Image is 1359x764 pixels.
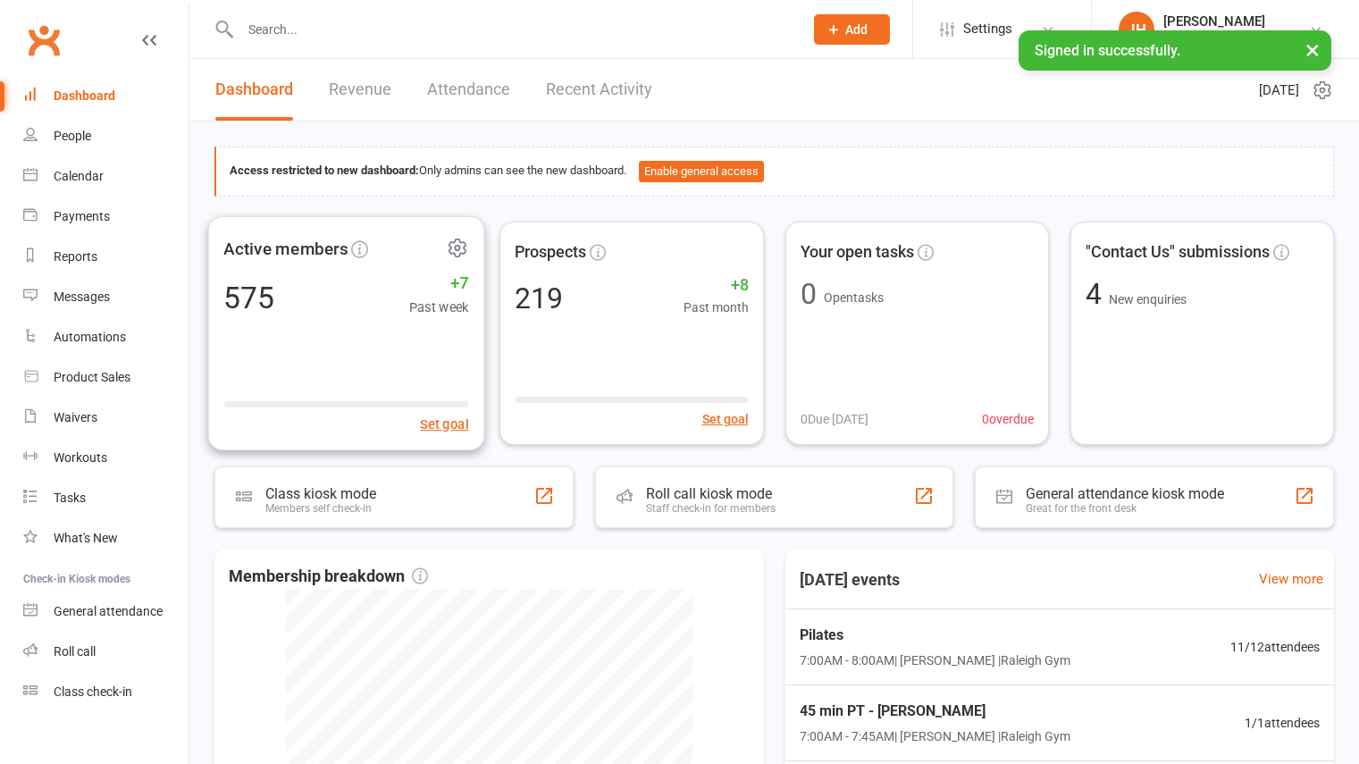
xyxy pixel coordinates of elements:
[54,129,91,143] div: People
[54,370,130,384] div: Product Sales
[1259,80,1299,101] span: [DATE]
[265,502,376,515] div: Members self check-in
[1086,239,1270,265] span: "Contact Us" submissions
[800,726,1070,746] span: 7:00AM - 7:45AM | [PERSON_NAME] | Raleigh Gym
[1259,568,1323,590] a: View more
[963,9,1012,49] span: Settings
[54,450,107,465] div: Workouts
[23,317,189,357] a: Automations
[801,280,817,308] div: 0
[515,239,586,265] span: Prospects
[427,59,510,121] a: Attendance
[1163,29,1265,46] div: Bellingen Fitness
[229,564,428,590] span: Membership breakdown
[785,564,914,596] h3: [DATE] events
[265,485,376,502] div: Class kiosk mode
[23,156,189,197] a: Calendar
[800,624,1070,647] span: Pilates
[54,209,110,223] div: Payments
[54,644,96,659] div: Roll call
[646,502,776,515] div: Staff check-in for members
[215,59,293,121] a: Dashboard
[982,409,1034,429] span: 0 overdue
[23,438,189,478] a: Workouts
[1026,502,1224,515] div: Great for the front desk
[684,298,749,317] span: Past month
[54,491,86,505] div: Tasks
[23,632,189,672] a: Roll call
[702,409,749,429] button: Set goal
[1035,42,1180,59] span: Signed in successfully.
[23,277,189,317] a: Messages
[800,651,1070,670] span: 7:00AM - 8:00AM | [PERSON_NAME] | Raleigh Gym
[23,592,189,632] a: General attendance kiosk mode
[23,672,189,712] a: Class kiosk mode
[420,413,469,434] button: Set goal
[329,59,391,121] a: Revenue
[230,161,1320,182] div: Only admins can see the new dashboard.
[223,235,348,262] span: Active members
[23,197,189,237] a: Payments
[54,330,126,344] div: Automations
[1109,292,1187,306] span: New enquiries
[23,357,189,398] a: Product Sales
[1230,637,1320,657] span: 11 / 12 attendees
[23,518,189,558] a: What's New
[546,59,652,121] a: Recent Activity
[801,409,868,429] span: 0 Due [DATE]
[800,700,1070,723] span: 45 min PT - [PERSON_NAME]
[409,269,469,296] span: +7
[54,684,132,699] div: Class check-in
[684,273,749,298] span: +8
[54,604,163,618] div: General attendance
[23,116,189,156] a: People
[21,18,66,63] a: Clubworx
[1119,12,1154,47] div: JH
[1296,30,1329,69] button: ×
[639,161,764,182] button: Enable general access
[1245,713,1320,733] span: 1 / 1 attendees
[235,17,791,42] input: Search...
[230,164,419,177] strong: Access restricted to new dashboard:
[515,284,563,313] div: 219
[54,290,110,304] div: Messages
[23,237,189,277] a: Reports
[814,14,890,45] button: Add
[646,485,776,502] div: Roll call kiosk mode
[409,296,469,317] span: Past week
[1163,13,1265,29] div: [PERSON_NAME]
[1086,277,1109,311] span: 4
[801,239,914,265] span: Your open tasks
[824,290,884,305] span: Open tasks
[54,88,115,103] div: Dashboard
[1026,485,1224,502] div: General attendance kiosk mode
[845,22,868,37] span: Add
[54,249,97,264] div: Reports
[54,410,97,424] div: Waivers
[23,76,189,116] a: Dashboard
[223,281,274,312] div: 575
[54,531,118,545] div: What's New
[54,169,104,183] div: Calendar
[23,398,189,438] a: Waivers
[23,478,189,518] a: Tasks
